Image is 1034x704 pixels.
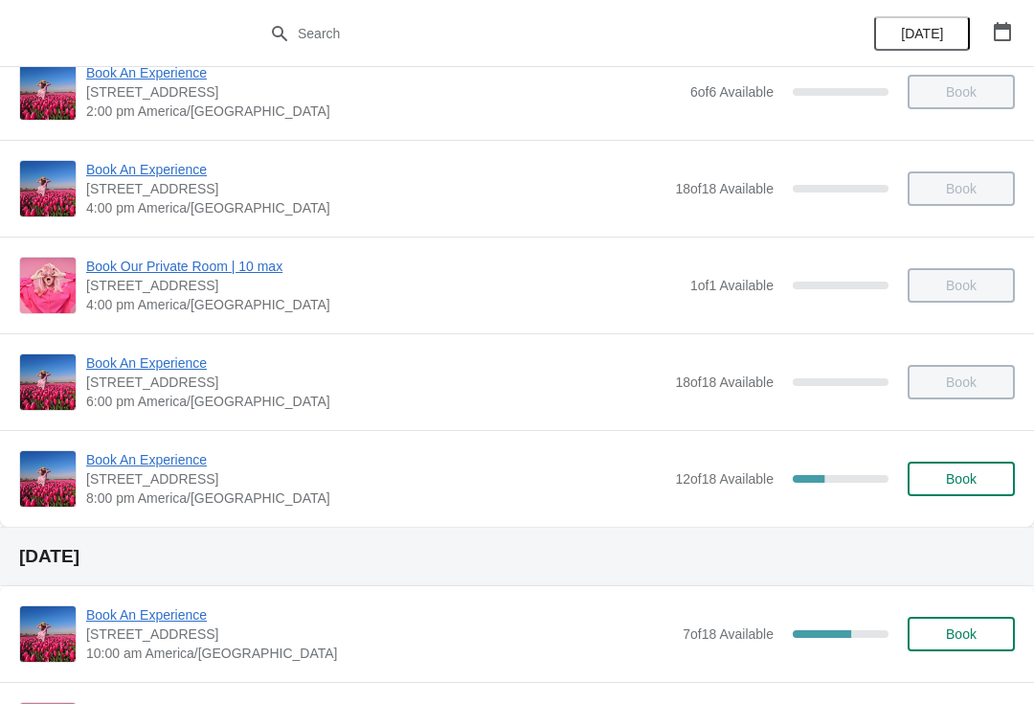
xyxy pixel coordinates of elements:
span: 4:00 pm America/[GEOGRAPHIC_DATA] [86,198,665,217]
span: [STREET_ADDRESS] [86,82,681,102]
span: Book An Experience [86,353,665,373]
span: 10:00 am America/[GEOGRAPHIC_DATA] [86,644,673,663]
span: 18 of 18 Available [675,181,774,196]
span: 6:00 pm America/[GEOGRAPHIC_DATA] [86,392,665,411]
span: Book An Experience [86,160,665,179]
span: [STREET_ADDRESS] [86,625,673,644]
button: Book [908,617,1015,651]
span: 12 of 18 Available [675,471,774,487]
img: Book Our Private Room | 10 max | 1815 N. Milwaukee Ave., Chicago, IL 60647 | 4:00 pm America/Chicago [20,258,76,313]
span: [STREET_ADDRESS] [86,469,665,488]
img: Book An Experience | 1815 North Milwaukee Avenue, Chicago, IL, USA | 8:00 pm America/Chicago [20,451,76,507]
span: [DATE] [901,26,943,41]
span: Book An Experience [86,450,665,469]
span: 18 of 18 Available [675,375,774,390]
span: Book An Experience [86,63,681,82]
span: 6 of 6 Available [690,84,774,100]
button: [DATE] [874,16,970,51]
span: Book An Experience [86,605,673,625]
span: Book Our Private Room | 10 max [86,257,681,276]
input: Search [297,16,775,51]
span: [STREET_ADDRESS] [86,373,665,392]
img: Book An Experience | 1815 North Milwaukee Avenue, Chicago, IL, USA | 4:00 pm America/Chicago [20,161,76,216]
h2: [DATE] [19,547,1015,566]
img: Book An Experience | 1815 North Milwaukee Avenue, Chicago, IL, USA | 6:00 pm America/Chicago [20,354,76,410]
span: Book [946,626,977,642]
span: 4:00 pm America/[GEOGRAPHIC_DATA] [86,295,681,314]
span: 8:00 pm America/[GEOGRAPHIC_DATA] [86,488,665,508]
button: Book [908,462,1015,496]
span: 1 of 1 Available [690,278,774,293]
span: 2:00 pm America/[GEOGRAPHIC_DATA] [86,102,681,121]
span: [STREET_ADDRESS] [86,179,665,198]
img: Book An Experience | 1815 North Milwaukee Avenue, Chicago, IL, USA | 10:00 am America/Chicago [20,606,76,662]
span: [STREET_ADDRESS] [86,276,681,295]
span: 7 of 18 Available [683,626,774,642]
span: Book [946,471,977,487]
img: Book An Experience | 1815 North Milwaukee Avenue, Chicago, IL, USA | 2:00 pm America/Chicago [20,64,76,120]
